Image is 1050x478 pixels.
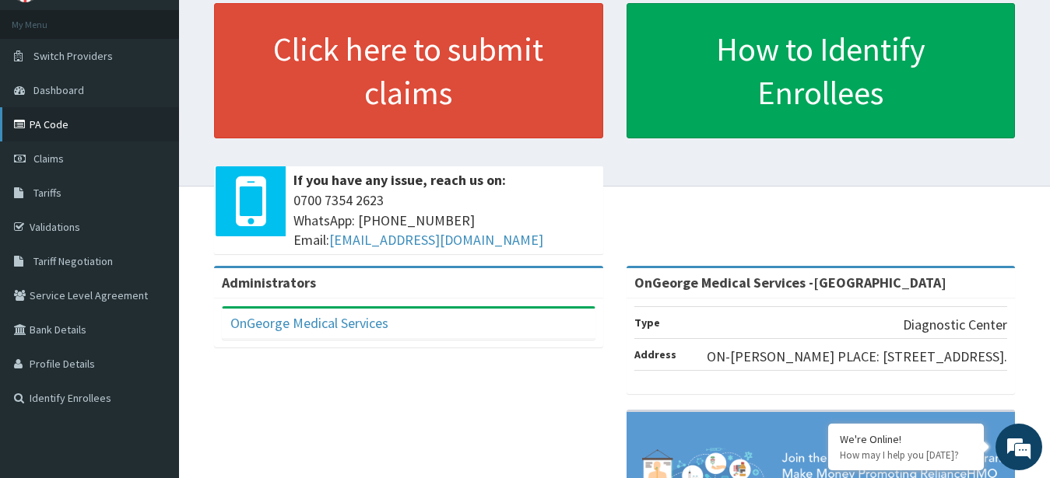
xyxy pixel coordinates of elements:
[293,171,506,189] b: If you have any issue, reach us on:
[329,231,543,249] a: [EMAIL_ADDRESS][DOMAIN_NAME]
[634,274,946,291] strong: OnGeorge Medical Services -[GEOGRAPHIC_DATA]
[634,347,676,361] b: Address
[840,432,972,446] div: We're Online!
[903,315,1007,335] p: Diagnostic Center
[222,274,316,291] b: Administrators
[33,152,64,166] span: Claims
[627,3,1016,138] a: How to Identify Enrollees
[230,314,388,332] a: OnGeorge Medical Services
[33,254,113,268] span: Tariff Negotiation
[33,186,61,200] span: Tariffs
[293,190,595,250] span: 0700 7354 2623 WhatsApp: [PHONE_NUMBER] Email:
[840,448,972,462] p: How may I help you today?
[214,3,603,138] a: Click here to submit claims
[634,316,660,330] b: Type
[33,49,113,63] span: Switch Providers
[707,347,1007,367] p: ON-[PERSON_NAME] PLACE: [STREET_ADDRESS].
[33,83,84,97] span: Dashboard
